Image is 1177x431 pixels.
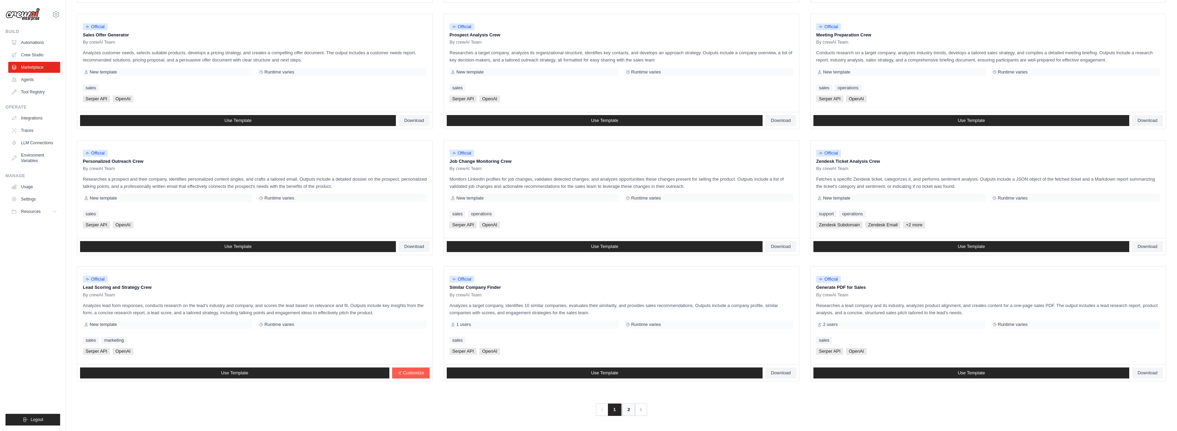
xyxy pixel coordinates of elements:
[447,241,763,252] a: Use Template
[83,222,110,228] span: Serper API
[101,337,126,344] a: marketing
[449,158,793,165] p: Job Change Monitoring Crew
[823,195,850,201] span: New template
[83,302,427,316] p: Analyzes lead form responses, conducts research on the lead's industry and company, and scores th...
[5,173,60,179] div: Manage
[404,118,424,123] span: Download
[839,211,866,217] a: operations
[449,302,793,316] p: Analyzes a target company, identifies 10 similar companies, evaluates their similarity, and provi...
[83,23,108,30] span: Official
[83,158,427,165] p: Personalized Outreach Crew
[846,348,867,355] span: OpenAI
[449,284,793,291] p: Similar Company Finder
[8,181,60,192] a: Usage
[771,244,791,249] span: Download
[449,150,474,157] span: Official
[404,244,424,249] span: Download
[265,195,295,201] span: Runtime varies
[903,222,925,228] span: +2 more
[449,292,482,298] span: By crewAI Team
[8,74,60,85] a: Agents
[90,195,117,201] span: New template
[8,125,60,136] a: Traces
[224,244,252,249] span: Use Template
[224,118,252,123] span: Use Template
[958,370,985,376] span: Use Template
[83,84,99,91] a: sales
[80,241,396,252] a: Use Template
[816,23,841,30] span: Official
[83,175,427,190] p: Researches a prospect and their company, identifies personalized content angles, and crafts a tai...
[5,104,60,110] div: Operate
[1132,367,1163,378] a: Download
[998,195,1028,201] span: Runtime varies
[83,95,110,102] span: Serper API
[449,175,793,190] p: Monitors LinkedIn profiles for job changes, validates detected changes, and analyzes opportunitie...
[8,137,60,148] a: LLM Connections
[816,276,841,283] span: Official
[83,284,427,291] p: Lead Scoring and Strategy Crew
[631,69,661,75] span: Runtime varies
[468,211,495,217] a: operations
[591,244,618,249] span: Use Template
[1132,241,1163,252] a: Download
[816,49,1160,64] p: Conducts research on a target company, analyzes industry trends, develops a tailored sales strate...
[8,194,60,205] a: Settings
[816,166,848,171] span: By crewAI Team
[765,115,796,126] a: Download
[479,222,500,228] span: OpenAI
[479,348,500,355] span: OpenAI
[816,32,1160,38] p: Meeting Preparation Crew
[80,367,389,378] a: Use Template
[816,39,848,45] span: By crewAI Team
[816,150,841,157] span: Official
[816,158,1160,165] p: Zendesk Ticket Analysis Crew
[813,241,1129,252] a: Use Template
[449,23,474,30] span: Official
[449,348,477,355] span: Serper API
[631,322,661,327] span: Runtime varies
[816,175,1160,190] p: Fetches a specific Zendesk ticket, categorizes it, and performs sentiment analysis. Outputs inclu...
[816,292,848,298] span: By crewAI Team
[8,37,60,48] a: Automations
[221,370,248,376] span: Use Template
[816,222,863,228] span: Zendesk Subdomain
[456,322,471,327] span: 1 users
[591,370,618,376] span: Use Template
[865,222,900,228] span: Zendesk Email
[80,115,396,126] a: Use Template
[265,69,295,75] span: Runtime varies
[591,118,618,123] span: Use Template
[449,337,465,344] a: sales
[90,322,117,327] span: New template
[765,367,796,378] a: Download
[8,206,60,217] button: Resources
[449,211,465,217] a: sales
[113,95,133,102] span: OpenAI
[113,348,133,355] span: OpenAI
[449,32,793,38] p: Prospect Analysis Crew
[83,32,427,38] p: Sales Offer Generator
[816,211,836,217] a: support
[392,367,430,378] a: Customize
[83,150,108,157] span: Official
[958,118,985,123] span: Use Template
[998,322,1028,327] span: Runtime varies
[835,84,861,91] a: operations
[8,150,60,166] a: Environment Variables
[771,370,791,376] span: Download
[447,115,763,126] a: Use Template
[5,414,60,426] button: Logout
[8,87,60,98] a: Tool Registry
[83,276,108,283] span: Official
[1132,115,1163,126] a: Download
[631,195,661,201] span: Runtime varies
[449,49,793,64] p: Researches a target company, analyzes its organizational structure, identifies key contacts, and ...
[596,404,647,416] nav: Pagination
[5,8,40,21] img: Logo
[816,348,843,355] span: Serper API
[5,29,60,34] div: Build
[1137,244,1157,249] span: Download
[771,118,791,123] span: Download
[449,95,477,102] span: Serper API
